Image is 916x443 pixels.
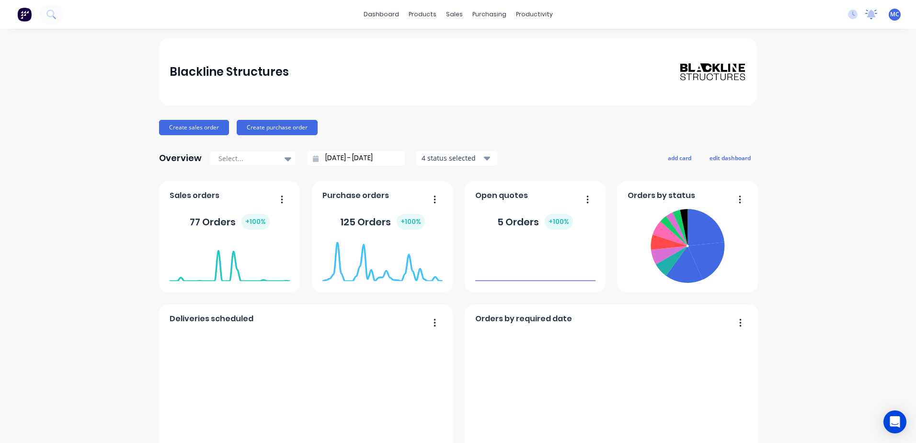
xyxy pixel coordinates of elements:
[679,62,746,82] img: Blackline Structures
[397,214,425,230] div: + 100 %
[17,7,32,22] img: Factory
[475,190,528,201] span: Open quotes
[322,190,389,201] span: Purchase orders
[404,7,441,22] div: products
[170,190,219,201] span: Sales orders
[441,7,468,22] div: sales
[422,153,482,163] div: 4 status selected
[545,214,573,230] div: + 100 %
[497,214,573,230] div: 5 Orders
[890,10,899,19] span: MC
[159,149,202,168] div: Overview
[511,7,558,22] div: productivity
[170,62,289,82] div: Blackline Structures
[340,214,425,230] div: 125 Orders
[359,7,404,22] a: dashboard
[190,214,270,230] div: 77 Orders
[159,120,229,135] button: Create sales order
[468,7,511,22] div: purchasing
[662,152,698,164] button: add card
[628,190,695,201] span: Orders by status
[241,214,270,230] div: + 100 %
[416,151,498,165] button: 4 status selected
[703,152,757,164] button: edit dashboard
[237,120,318,135] button: Create purchase order
[883,410,906,433] div: Open Intercom Messenger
